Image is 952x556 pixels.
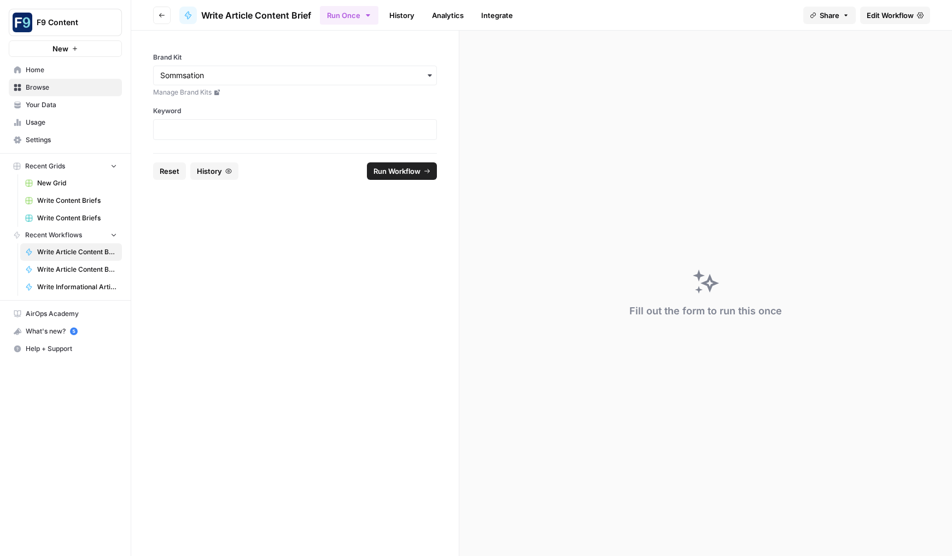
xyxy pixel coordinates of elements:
button: Run Once [320,6,378,25]
a: Browse [9,79,122,96]
button: History [190,162,238,180]
span: New Grid [37,178,117,188]
a: Write Informational Article Body [20,278,122,296]
span: Browse [26,83,117,92]
span: Write Content Briefs [37,196,117,206]
button: Recent Workflows [9,227,122,243]
span: Help + Support [26,344,117,354]
a: Write Article Content Brief [179,7,311,24]
span: Recent Grids [25,161,65,171]
span: AirOps Academy [26,309,117,319]
a: Write Article Content Brief [20,261,122,278]
a: AirOps Academy [9,305,122,323]
a: 5 [70,327,78,335]
input: Sommsation [160,70,430,81]
a: Edit Workflow [860,7,930,24]
a: Your Data [9,96,122,114]
a: Settings [9,131,122,149]
a: Integrate [475,7,519,24]
label: Brand Kit [153,52,437,62]
span: Write Informational Article Body [37,282,117,292]
span: Settings [26,135,117,145]
span: F9 Content [37,17,103,28]
button: What's new? 5 [9,323,122,340]
span: Run Workflow [373,166,420,177]
span: Reset [160,166,179,177]
button: Share [803,7,856,24]
text: 5 [72,329,75,334]
span: History [197,166,222,177]
button: Reset [153,162,186,180]
span: Write Article Content Brief [201,9,311,22]
a: Analytics [425,7,470,24]
span: Recent Workflows [25,230,82,240]
span: Share [820,10,839,21]
a: Home [9,61,122,79]
a: New Grid [20,174,122,192]
span: Write Article Content Brief [37,265,117,274]
span: Home [26,65,117,75]
div: What's new? [9,323,121,340]
button: Workspace: F9 Content [9,9,122,36]
span: Write Content Briefs [37,213,117,223]
span: New [52,43,68,54]
a: Write Content Briefs [20,192,122,209]
button: Run Workflow [367,162,437,180]
button: New [9,40,122,57]
span: Your Data [26,100,117,110]
div: Fill out the form to run this once [629,303,782,319]
label: Keyword [153,106,437,116]
a: Usage [9,114,122,131]
a: History [383,7,421,24]
button: Help + Support [9,340,122,358]
span: Usage [26,118,117,127]
img: F9 Content Logo [13,13,32,32]
a: Write Content Briefs [20,209,122,227]
span: Edit Workflow [867,10,914,21]
a: Manage Brand Kits [153,87,437,97]
span: Write Article Content Brief [37,247,117,257]
a: Write Article Content Brief [20,243,122,261]
button: Recent Grids [9,158,122,174]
